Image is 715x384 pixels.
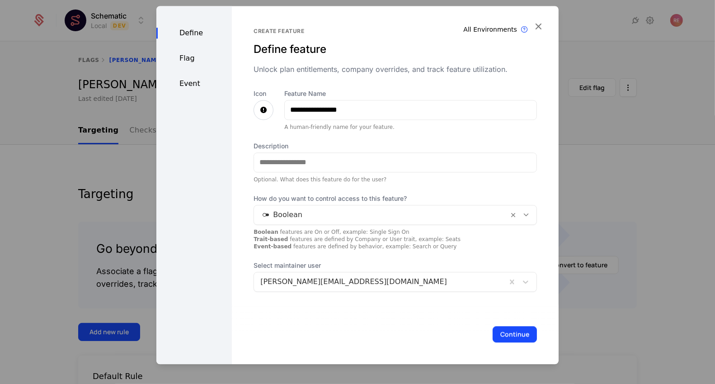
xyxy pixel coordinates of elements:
[284,123,537,131] div: A human-friendly name for your feature.
[156,53,232,64] div: Flag
[254,228,537,250] div: features are On or Off, example: Single Sign On features are defined by Company or User trait, ex...
[254,236,288,242] strong: Trait-based
[254,243,292,250] strong: Event-based
[284,89,537,98] label: Feature Name
[254,64,537,75] div: Unlock plan entitlements, company overrides, and track feature utilization.
[254,176,537,183] div: Optional. What does this feature do for the user?
[254,261,537,270] span: Select maintainer user
[254,89,273,98] label: Icon
[254,229,278,235] strong: Boolean
[254,142,537,151] label: Description
[156,78,232,89] div: Event
[254,28,537,35] div: Create feature
[254,42,537,57] div: Define feature
[156,28,232,38] div: Define
[464,25,517,34] div: All Environments
[254,194,537,203] span: How do you want to control access to this feature?
[493,326,537,342] button: Continue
